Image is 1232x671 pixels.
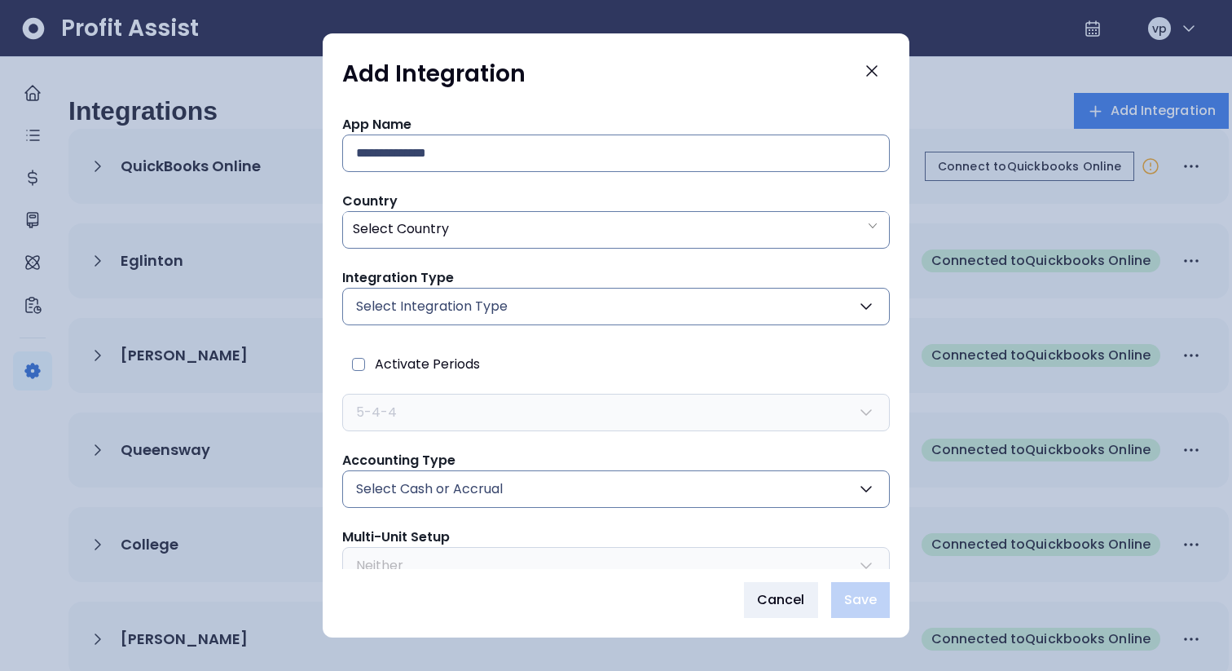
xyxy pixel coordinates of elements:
[356,403,397,422] span: 5-4-4
[356,297,508,316] span: Select Integration Type
[342,192,398,210] span: Country
[353,219,449,238] span: Select Country
[342,115,411,134] span: App Name
[342,451,455,470] span: Accounting Type
[342,528,450,546] span: Multi-Unit Setup
[342,268,454,287] span: Integration Type
[831,582,890,618] button: Save
[854,53,890,89] button: Close
[844,590,877,610] span: Save
[342,60,526,89] h1: Add Integration
[356,479,503,499] span: Select Cash or Accrual
[757,590,805,610] span: Cancel
[375,351,480,377] span: Activate Periods
[866,218,879,234] svg: arrow down line
[356,556,403,576] span: Neither
[744,582,818,618] button: Cancel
